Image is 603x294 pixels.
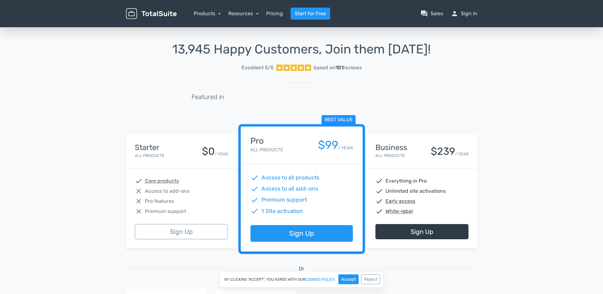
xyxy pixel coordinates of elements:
small: / YEAR [455,151,468,157]
span: check [135,177,142,185]
a: Start for Free [291,8,330,20]
span: Pro features [145,197,174,205]
span: check [250,174,259,182]
span: Premium support [145,208,186,215]
small: All Products [250,147,283,153]
span: Best value [321,115,355,125]
h1: 13,945 Happy Customers, Join them [DATE]! [126,42,477,56]
span: check [250,207,259,215]
span: close [135,197,142,205]
strong: 101 [336,65,343,71]
a: Resources [228,10,259,16]
small: All Products [375,153,405,158]
small: / YEAR [215,151,228,157]
span: close [135,208,142,215]
span: Access to all add-ons [261,185,318,193]
abbr: Early access [386,197,415,205]
span: Everything in Pro [386,177,427,185]
span: question_answer [420,10,428,17]
span: person [451,10,458,17]
span: check [250,196,259,204]
span: Access to add-ons [145,187,190,195]
span: close [135,187,142,195]
abbr: White-label [386,208,413,215]
span: check [375,197,383,205]
span: check [375,187,383,195]
a: Products [194,10,221,16]
img: TotalSuite for WordPress [126,8,177,19]
a: Sign Up [250,225,353,242]
div: $0 [202,146,215,157]
span: Or [299,265,304,272]
span: Unlimited site activations [386,187,446,195]
span: Access to all products [261,174,319,182]
small: / YEAR [338,145,353,151]
span: check [375,177,383,185]
span: 1 Site activation [261,207,303,215]
div: $239 [431,146,455,157]
div: $99 [318,139,338,151]
span: Excellent 5/5 [242,64,274,72]
a: cookies policy [305,278,335,281]
a: Excellent 5/5 based on101reviews [126,61,477,74]
span: check [250,185,259,193]
h4: Pro [250,136,283,146]
div: based on reviews [314,64,362,72]
h5: Featured in [192,93,224,100]
h4: Starter [135,143,164,152]
small: All Products [135,153,164,158]
a: Sign Up [135,224,228,239]
span: check [375,208,383,215]
button: Accept [338,274,359,284]
a: personSign in [451,10,477,17]
a: Pricing [266,10,283,17]
a: Sign Up [375,224,468,239]
span: Premium support [261,196,307,204]
abbr: Core products [145,177,179,185]
div: By clicking "Accept", you agree with our . [219,271,384,288]
a: question_answerSales [420,10,443,17]
button: Reject [361,274,380,284]
h4: Business [375,143,407,152]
